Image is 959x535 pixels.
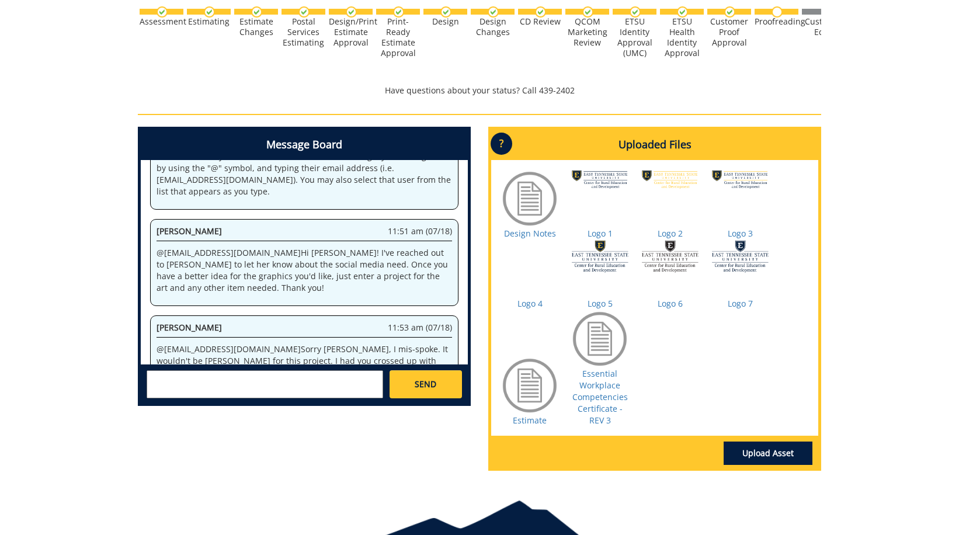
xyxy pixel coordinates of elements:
div: Design Changes [471,16,515,37]
a: Logo 2 [658,228,683,239]
p: @ [EMAIL_ADDRESS][DOMAIN_NAME] Hi [PERSON_NAME]! I've reached out to [PERSON_NAME] to let her kno... [157,247,452,294]
div: Customer Proof Approval [707,16,751,48]
span: [PERSON_NAME] [157,225,222,237]
p: Have questions about your status? Call 439-2402 [138,85,821,96]
div: Print-Ready Estimate Approval [376,16,420,58]
div: CD Review [518,16,562,27]
a: Upload Asset [724,442,812,465]
div: Estimate Changes [234,16,278,37]
div: Design [423,16,467,27]
a: Estimate [513,415,547,426]
div: Customer Edits [802,16,846,37]
img: checkmark [251,6,262,18]
span: 11:51 am (07/18) [388,225,452,237]
div: Assessment [140,16,183,27]
img: checkmark [157,6,168,18]
img: checkmark [298,6,310,18]
h4: Uploaded Files [491,130,818,160]
img: checkmark [488,6,499,18]
img: no [772,6,783,18]
img: checkmark [582,6,593,18]
img: checkmark [630,6,641,18]
span: [PERSON_NAME] [157,322,222,333]
div: ETSU Health Identity Approval [660,16,704,58]
span: SEND [415,378,436,390]
a: Logo 6 [658,298,683,309]
img: checkmark [724,6,735,18]
p: Welcome to the Project Messenger. All messages will appear to all stakeholders. If you want to al... [157,139,452,197]
div: QCOM Marketing Review [565,16,609,48]
span: 11:53 am (07/18) [388,322,452,333]
textarea: messageToSend [147,370,383,398]
img: checkmark [346,6,357,18]
div: Proofreading [755,16,798,27]
img: checkmark [393,6,404,18]
a: Logo 1 [588,228,613,239]
a: Logo 4 [517,298,543,309]
p: @ [EMAIL_ADDRESS][DOMAIN_NAME] Sorry [PERSON_NAME], I mis-spoke. It wouldn't be [PERSON_NAME] for... [157,343,452,390]
div: Estimating [187,16,231,27]
img: checkmark [535,6,546,18]
a: SEND [390,370,462,398]
a: Logo 7 [728,298,753,309]
img: checkmark [440,6,451,18]
a: Design Notes [504,228,556,239]
div: Postal Services Estimating [282,16,325,48]
div: ETSU Identity Approval (UMC) [613,16,656,58]
a: Essential Workplace Competencies Certificate - REV 3 [572,368,628,426]
div: Design/Print Estimate Approval [329,16,373,48]
a: Logo 3 [728,228,753,239]
img: checkmark [677,6,688,18]
h4: Message Board [141,130,468,160]
img: checkmark [204,6,215,18]
a: Logo 5 [588,298,613,309]
p: ? [491,133,512,155]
